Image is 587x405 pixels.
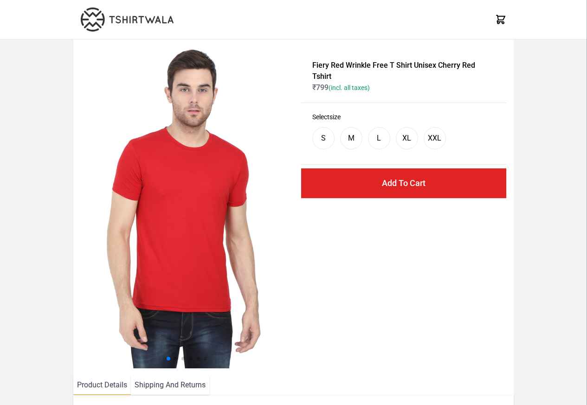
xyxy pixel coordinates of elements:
[312,83,370,92] span: ₹ 799
[329,84,370,91] span: (incl. all taxes)
[81,7,174,32] img: TW-LOGO-400-104.png
[402,133,411,144] div: XL
[81,47,295,368] img: 4M6A2225.jpg
[301,168,506,198] button: Add To Cart
[321,133,326,144] div: S
[377,133,381,144] div: L
[312,60,495,82] h1: Fiery Red Wrinkle Free T Shirt Unisex Cherry Red Tshirt
[312,112,495,122] h3: Select size
[73,376,131,395] li: Product Details
[131,376,209,395] li: Shipping And Returns
[428,133,441,144] div: XXL
[348,133,355,144] div: M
